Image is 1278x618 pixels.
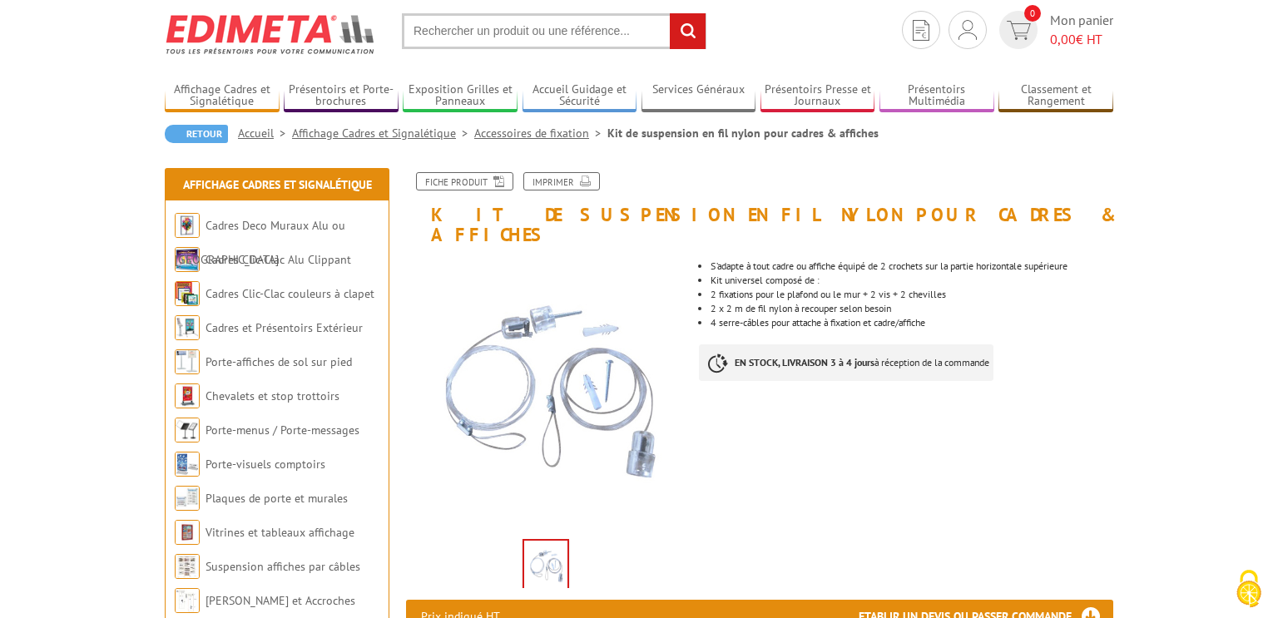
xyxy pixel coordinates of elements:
[175,520,200,545] img: Vitrines et tableaux affichage
[175,213,200,238] img: Cadres Deco Muraux Alu ou Bois
[523,82,637,110] a: Accueil Guidage et Sécurité
[175,218,345,267] a: Cadres Deco Muraux Alu ou [GEOGRAPHIC_DATA]
[292,126,474,141] a: Affichage Cadres et Signalétique
[165,3,377,65] img: Edimeta
[735,356,874,368] strong: EN STOCK, LIVRAISON 3 à 4 jours
[1220,561,1278,618] button: Cookies (fenêtre modale)
[403,82,518,110] a: Exposition Grilles et Panneaux
[284,82,399,110] a: Présentoirs et Porte-brochures
[175,383,200,408] img: Chevalets et stop trottoirs
[958,20,977,40] img: devis rapide
[175,281,200,306] img: Cadres Clic-Clac couleurs à clapet
[206,491,348,506] a: Plaques de porte et murales
[175,315,200,340] img: Cadres et Présentoirs Extérieur
[206,286,374,301] a: Cadres Clic-Clac couleurs à clapet
[175,452,200,477] img: Porte-visuels comptoirs
[711,261,1113,271] li: S’adapte à tout cadre ou affiche équipé de 2 crochets sur la partie horizontale supérieure
[206,457,325,472] a: Porte-visuels comptoirs
[913,20,929,41] img: devis rapide
[1050,30,1113,49] span: € HT
[416,172,513,190] a: Fiche produit
[402,13,706,49] input: Rechercher un produit ou une référence...
[524,541,567,592] img: affichage_lumineux_215600sps.jpg
[206,525,354,540] a: Vitrines et tableaux affichage
[1228,568,1270,610] img: Cookies (fenêtre modale)
[175,418,200,442] img: Porte-menus / Porte-messages
[175,588,200,613] img: Cimaises et Accroches tableaux
[995,11,1113,49] a: devis rapide 0 Mon panier 0,00€ HT
[760,82,875,110] a: Présentoirs Presse et Journaux
[206,252,351,267] a: Cadres Clic-Clac Alu Clippant
[206,320,363,335] a: Cadres et Présentoirs Extérieur
[1050,31,1076,47] span: 0,00
[175,486,200,511] img: Plaques de porte et murales
[699,344,993,381] p: à réception de la commande
[165,125,228,143] a: Retour
[641,82,756,110] a: Services Généraux
[175,349,200,374] img: Porte-affiches de sol sur pied
[238,126,292,141] a: Accueil
[206,423,359,438] a: Porte-menus / Porte-messages
[165,82,280,110] a: Affichage Cadres et Signalétique
[879,82,994,110] a: Présentoirs Multimédia
[175,554,200,579] img: Suspension affiches par câbles
[1024,5,1041,22] span: 0
[998,82,1113,110] a: Classement et Rangement
[523,172,600,190] a: Imprimer
[711,318,1113,328] p: 4 serre-câbles pour attache à fixation et cadre/affiche
[206,354,352,369] a: Porte-affiches de sol sur pied
[1007,21,1031,40] img: devis rapide
[670,13,706,49] input: rechercher
[711,275,1113,285] p: Kit universel composé de :
[1050,11,1113,49] span: Mon panier
[711,289,1113,299] p: 2 fixations pour le plafond ou le mur + 2 vis + 2 chevilles
[183,177,372,192] a: Affichage Cadres et Signalétique
[406,253,686,533] img: affichage_lumineux_215600sps.jpg
[607,125,879,141] li: Kit de suspension en fil nylon pour cadres & affiches
[711,304,1113,314] p: 2 x 2 m de fil nylon à recouper selon besoin
[206,559,360,574] a: Suspension affiches par câbles
[206,388,339,403] a: Chevalets et stop trottoirs
[474,126,607,141] a: Accessoires de fixation
[394,172,1126,245] h1: Kit de suspension en fil nylon pour cadres & affiches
